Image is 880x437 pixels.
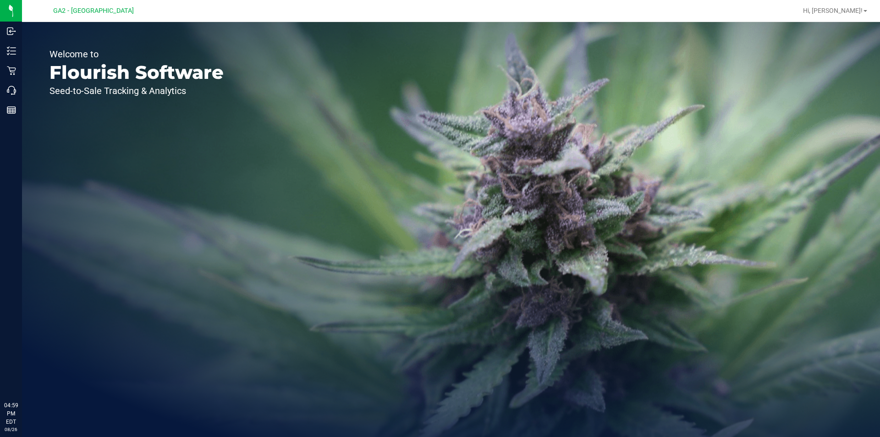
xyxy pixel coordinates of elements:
p: Welcome to [49,50,224,59]
span: GA2 - [GEOGRAPHIC_DATA] [53,7,134,15]
iframe: Resource center [9,364,37,391]
inline-svg: Inbound [7,27,16,36]
span: Hi, [PERSON_NAME]! [803,7,863,14]
inline-svg: Retail [7,66,16,75]
inline-svg: Inventory [7,46,16,55]
inline-svg: Reports [7,105,16,115]
inline-svg: Call Center [7,86,16,95]
p: Flourish Software [49,63,224,82]
p: Seed-to-Sale Tracking & Analytics [49,86,224,95]
p: 08/26 [4,426,18,433]
p: 04:59 PM EDT [4,401,18,426]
